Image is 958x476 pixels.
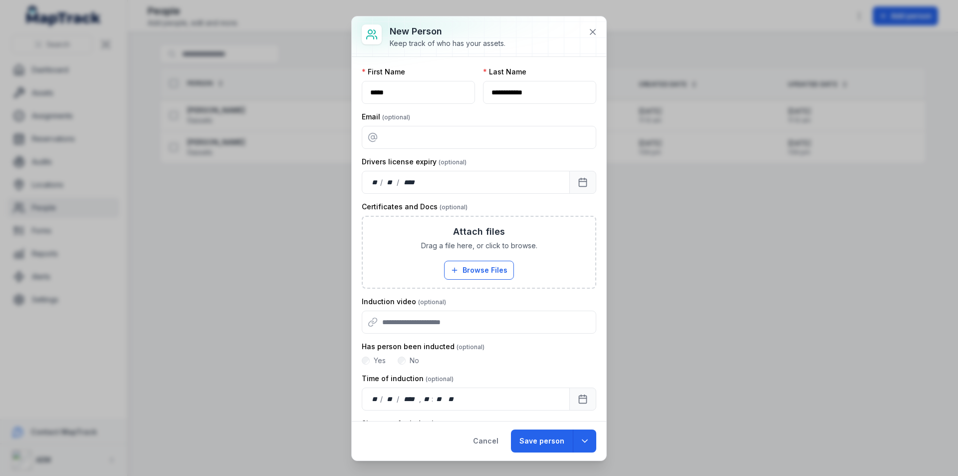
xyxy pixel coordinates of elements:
[380,177,384,187] div: /
[362,202,468,212] label: Certificates and Docs
[400,394,419,404] div: year,
[384,394,397,404] div: month,
[453,225,505,239] h3: Attach files
[569,171,596,194] button: Calendar
[569,388,596,411] button: Calendar
[397,394,400,404] div: /
[390,24,505,38] h3: New person
[444,261,514,280] button: Browse Files
[362,67,405,77] label: First Name
[362,342,484,352] label: Has person been inducted
[362,297,446,307] label: Induction video
[421,241,537,251] span: Drag a file here, or click to browse.
[432,394,434,404] div: :
[370,177,380,187] div: day,
[422,394,432,404] div: hour,
[511,430,573,453] button: Save person
[380,394,384,404] div: /
[370,394,380,404] div: day,
[374,356,386,366] label: Yes
[362,112,410,122] label: Email
[446,394,457,404] div: am/pm,
[419,394,422,404] div: ,
[384,177,397,187] div: month,
[390,38,505,48] div: Keep track of who has your assets.
[397,177,400,187] div: /
[434,394,444,404] div: minute,
[362,374,454,384] label: Time of induction
[483,67,526,77] label: Last Name
[362,157,467,167] label: Drivers license expiry
[400,177,419,187] div: year,
[362,419,473,429] label: Signature for induction
[410,356,419,366] label: No
[465,430,507,453] button: Cancel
